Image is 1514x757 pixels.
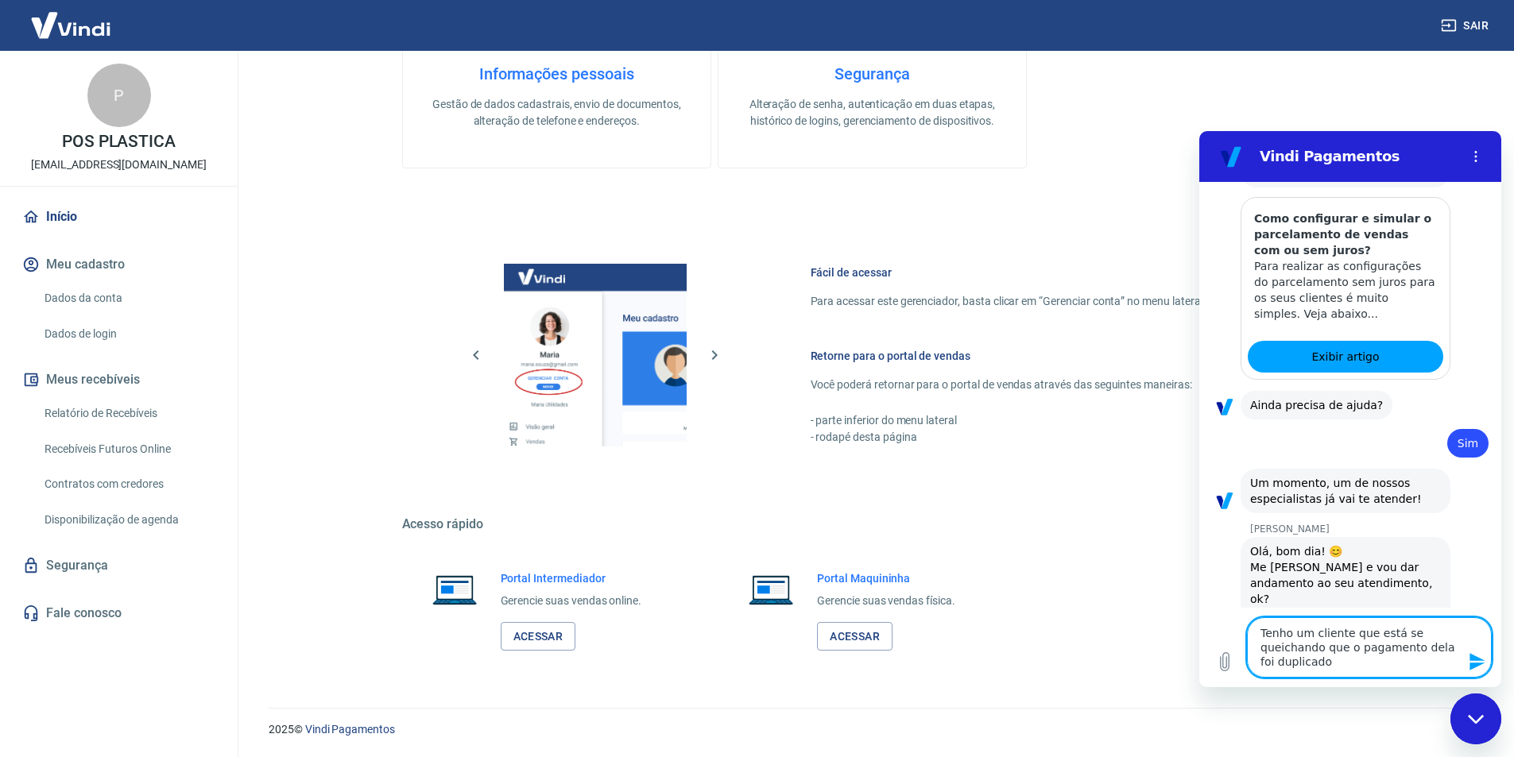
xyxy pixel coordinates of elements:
[811,377,1305,393] p: Você poderá retornar para o portal de vendas através das seguintes maneiras:
[305,723,395,736] a: Vindi Pagamentos
[19,596,219,631] a: Fale conosco
[1450,693,1501,744] iframe: Botão para abrir a janela de mensagens, conversa em andamento
[811,348,1305,364] h6: Retorne para o portal de vendas
[19,1,122,49] img: Vindi
[38,468,219,500] a: Contratos com credores
[1438,11,1495,41] button: Sair
[817,622,893,651] a: Acessar
[501,622,576,651] a: Acessar
[811,412,1305,429] p: - parte inferior do menu lateral
[817,570,955,586] h6: Portal Maquininha
[269,721,1476,738] p: 2025 ©
[19,548,219,583] a: Segurança
[38,504,219,536] a: Disponibilização de agenda
[19,362,219,397] button: Meus recebíveis
[428,96,685,129] p: Gestão de dados cadastrais, envio de documentos, alteração de telefone e endereços.
[1199,131,1501,687] iframe: Janela de mensagens
[501,570,642,586] h6: Portal Intermediador
[38,318,219,350] a: Dados de login
[817,593,955,609] p: Gerencie suas vendas física.
[738,570,804,608] img: Imagem de um notebook aberto
[31,156,207,173] p: [EMAIL_ADDRESS][DOMAIN_NAME]
[62,133,176,150] p: POS PLASTICA
[87,64,151,127] div: P
[428,64,685,83] h4: Informações pessoais
[38,433,219,465] a: Recebíveis Futuros Online
[421,570,488,608] img: Imagem de um notebook aberto
[38,397,219,430] a: Relatório de Recebíveis
[501,593,642,609] p: Gerencie suas vendas online.
[811,429,1305,446] p: - rodapé desta página
[811,293,1305,310] p: Para acessar este gerenciador, basta clicar em “Gerenciar conta” no menu lateral do portal de ven...
[744,96,1001,129] p: Alteração de senha, autenticação em duas etapas, histórico de logins, gerenciamento de dispositivos.
[38,282,219,315] a: Dados da conta
[811,265,1305,280] h6: Fácil de acessar
[19,199,219,234] a: Início
[402,516,1343,532] h5: Acesso rápido
[19,247,219,282] button: Meu cadastro
[744,64,1001,83] h4: Segurança
[504,264,687,446] img: Imagem da dashboard mostrando o botão de gerenciar conta na sidebar no lado esquerdo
